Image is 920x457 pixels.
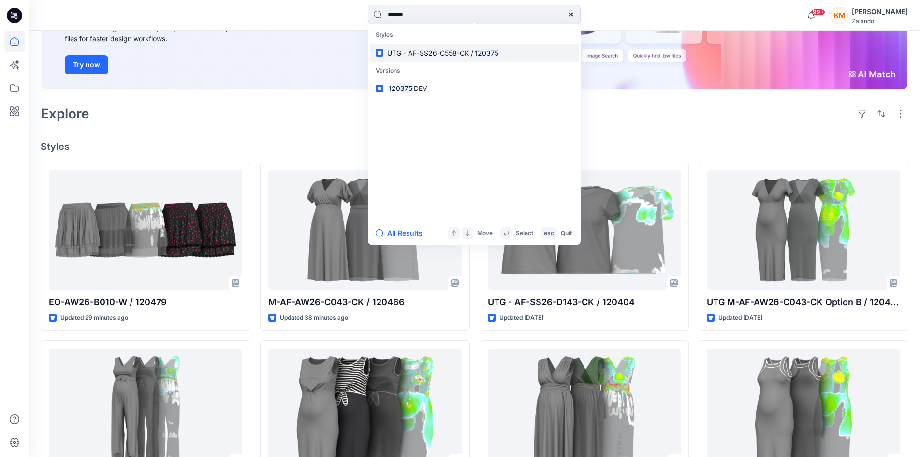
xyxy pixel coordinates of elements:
mark: 120375 [387,83,414,94]
p: Select [516,228,533,238]
p: Updated 38 minutes ago [280,313,348,323]
div: Zalando [852,17,908,25]
span: 99+ [811,8,825,16]
p: Updated [DATE] [718,313,762,323]
div: Use text or image search to quickly locate relevant, editable .bw files for faster design workflows. [65,23,282,44]
p: esc [544,228,554,238]
a: UTG - AF-SS26-D143-CK / 120404 [488,170,681,289]
button: Try now [65,55,108,74]
div: KM [831,7,848,24]
p: EO-AW26-B010-W / 120479 [49,295,242,309]
a: UTG - AF-SS26-C558-CK /120375 [370,44,579,62]
div: [PERSON_NAME] [852,6,908,17]
span: DEV [414,84,427,92]
a: 120375DEV [370,79,579,97]
h2: Explore [41,106,89,121]
a: M-AF-AW26-C043-CK / 120466 [268,170,462,289]
p: Move [477,228,493,238]
h4: Styles [41,141,908,152]
mark: 120375 [473,47,500,59]
button: All Results [376,227,429,239]
span: UTG - AF-SS26-C558-CK / [387,49,473,57]
p: Versions [370,62,579,80]
p: Updated 29 minutes ago [60,313,128,323]
p: Quit [561,228,572,238]
p: Updated [DATE] [499,313,543,323]
p: Styles [370,26,579,44]
a: UTG M-AF-AW26-C043-CK Option B / 120461 [707,170,900,289]
p: M-AF-AW26-C043-CK / 120466 [268,295,462,309]
p: UTG M-AF-AW26-C043-CK Option B / 120461 [707,295,900,309]
p: UTG - AF-SS26-D143-CK / 120404 [488,295,681,309]
a: EO-AW26-B010-W / 120479 [49,170,242,289]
